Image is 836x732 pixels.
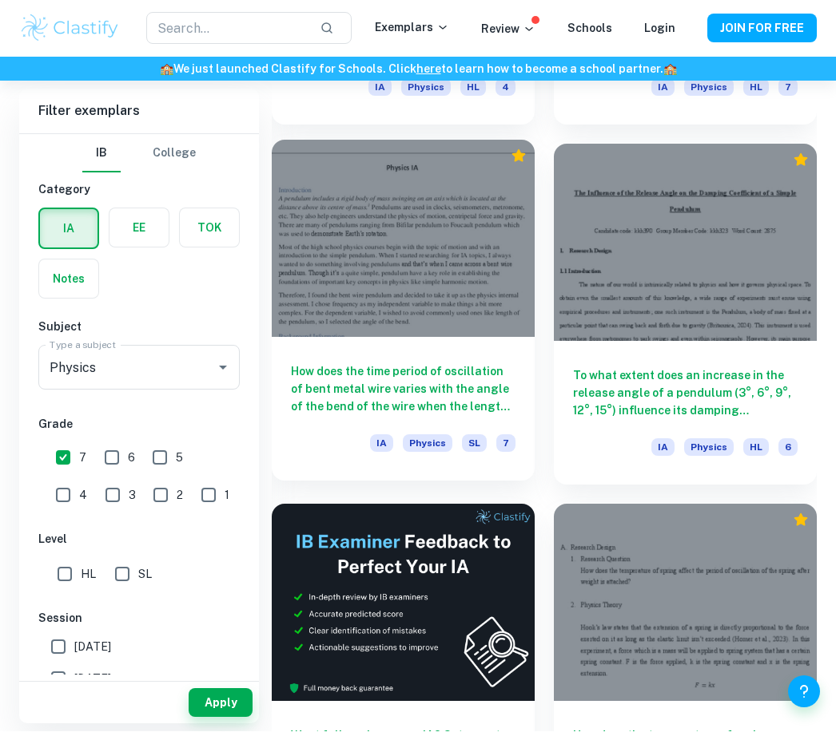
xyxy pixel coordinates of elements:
[460,79,486,97] span: HL
[153,135,196,173] button: College
[39,260,98,299] button: Notes
[684,439,734,457] span: Physics
[38,319,240,336] h6: Subject
[225,487,229,504] span: 1
[38,531,240,548] h6: Level
[573,367,798,420] h6: To what extent does an increase in the release angle of a pendulum (3°, 6°, 9°, 12°, 15°) influen...
[176,449,183,467] span: 5
[368,79,392,97] span: IA
[401,79,451,97] span: Physics
[707,14,817,43] button: JOIN FOR FREE
[743,79,769,97] span: HL
[644,22,675,35] a: Login
[138,566,152,584] span: SL
[74,671,111,688] span: [DATE]
[19,89,259,134] h6: Filter exemplars
[272,504,535,702] img: Thumbnail
[180,209,239,247] button: TOK
[3,61,833,78] h6: We just launched Clastify for Schools. Click to learn how to become a school partner.
[496,435,516,453] span: 7
[684,79,734,97] span: Physics
[511,148,527,164] div: Premium
[663,63,677,76] span: 🏫
[554,144,817,485] a: To what extent does an increase in the release angle of a pendulum (3°, 6°, 9°, 12°, 15°) influen...
[651,439,675,457] span: IA
[38,416,240,433] h6: Grade
[375,19,449,37] p: Exemplars
[38,610,240,627] h6: Session
[416,63,441,76] a: here
[19,13,121,45] img: Clastify logo
[481,21,535,38] p: Review
[778,439,798,457] span: 6
[651,79,675,97] span: IA
[189,689,253,718] button: Apply
[793,512,809,528] div: Premium
[109,209,169,247] button: EE
[212,357,234,379] button: Open
[81,566,96,584] span: HL
[74,639,111,656] span: [DATE]
[788,676,820,708] button: Help and Feedback
[50,338,116,352] label: Type a subject
[82,135,196,173] div: Filter type choice
[496,79,516,97] span: 4
[82,135,121,173] button: IB
[146,13,307,45] input: Search...
[272,144,535,485] a: How does the time period of oscillation of bent metal wire varies with the angle of the bend of t...
[403,435,452,453] span: Physics
[129,487,136,504] span: 3
[462,435,487,453] span: SL
[160,63,173,76] span: 🏫
[128,449,135,467] span: 6
[291,363,516,416] h6: How does the time period of oscillation of bent metal wire varies with the angle of the bend of t...
[40,210,98,248] button: IA
[79,449,86,467] span: 7
[370,435,393,453] span: IA
[177,487,183,504] span: 2
[79,487,87,504] span: 4
[38,181,240,199] h6: Category
[567,22,612,35] a: Schools
[793,152,809,168] div: Premium
[743,439,769,457] span: HL
[778,79,798,97] span: 7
